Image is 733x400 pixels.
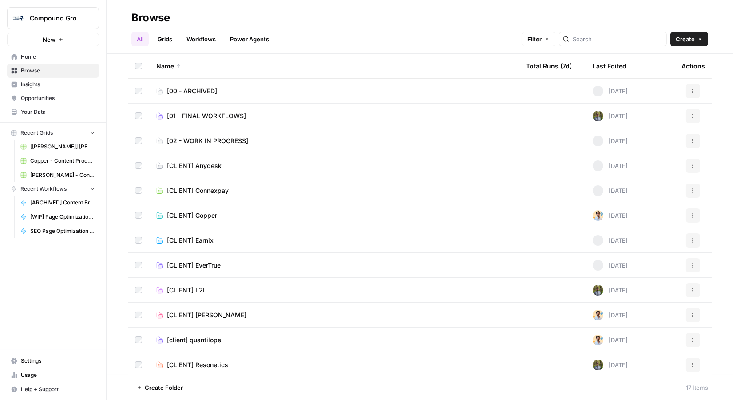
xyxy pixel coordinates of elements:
a: [01 - FINAL WORKFLOWS] [156,112,512,120]
span: Help + Support [21,385,95,393]
img: lbvmmv95rfn6fxquksmlpnk8be0v [593,310,603,320]
div: Browse [131,11,170,25]
div: [DATE] [593,285,628,296]
span: Insights [21,80,95,88]
a: SEO Page Optimization [MV Version] [16,224,99,238]
a: [WIP] Page Optimization for URL in Staging [16,210,99,224]
div: [DATE] [593,185,628,196]
div: Last Edited [593,54,626,78]
button: Workspace: Compound Growth [7,7,99,29]
a: [00 - ARCHIVED] [156,87,512,96]
span: Browse [21,67,95,75]
span: I [598,186,599,195]
a: [[PERSON_NAME]] [PERSON_NAME] - SEO Page Optimization Deliverables [FINAL] [16,140,99,154]
input: Search [573,35,663,44]
a: [ARCHIVED] Content Briefs w. Knowledge Base - INCOMPLETE [16,196,99,210]
span: I [598,161,599,170]
a: [CLIENT] Copper [156,211,512,220]
span: New [43,35,55,44]
span: Home [21,53,95,61]
span: I [598,136,599,145]
button: Recent Workflows [7,182,99,196]
a: Settings [7,354,99,368]
a: [CLIENT] L2L [156,286,512,295]
a: Browse [7,64,99,78]
img: ir1ty8mf6kvc1hjjoy03u9yxuew8 [593,360,603,370]
a: Usage [7,368,99,382]
a: [02 - WORK IN PROGRESS] [156,136,512,145]
span: [CLIENT] Earnix [167,236,214,245]
span: [CLIENT] [PERSON_NAME] [167,311,246,320]
a: [CLIENT] Resonetics [156,360,512,369]
img: lbvmmv95rfn6fxquksmlpnk8be0v [593,335,603,345]
span: Settings [21,357,95,365]
div: [DATE] [593,335,628,345]
button: New [7,33,99,46]
a: Workflows [181,32,221,46]
span: [CLIENT] Copper [167,211,217,220]
span: Usage [21,371,95,379]
span: Recent Workflows [20,185,67,193]
span: Create Folder [145,383,183,392]
button: Help + Support [7,382,99,396]
span: [PERSON_NAME] - Content Producton with Custom Workflows [FINAL] [30,171,95,179]
a: [client] quantilope [156,336,512,344]
div: [DATE] [593,210,628,221]
a: Copper - Content Production with Custom Workflows [FINAL] [16,154,99,168]
span: [CLIENT] Resonetics [167,360,228,369]
span: [01 - FINAL WORKFLOWS] [167,112,246,120]
span: [CLIENT] Connexpay [167,186,229,195]
a: [CLIENT] EverTrue [156,261,512,270]
span: [[PERSON_NAME]] [PERSON_NAME] - SEO Page Optimization Deliverables [FINAL] [30,143,95,151]
button: Filter [522,32,555,46]
div: [DATE] [593,136,628,146]
div: [DATE] [593,235,628,246]
div: Name [156,54,512,78]
div: [DATE] [593,260,628,271]
div: Actions [681,54,705,78]
div: [DATE] [593,310,628,320]
span: [00 - ARCHIVED] [167,87,217,96]
span: [CLIENT] EverTrue [167,261,221,270]
span: Copper - Content Production with Custom Workflows [FINAL] [30,157,95,165]
a: Home [7,50,99,64]
span: Your Data [21,108,95,116]
span: [WIP] Page Optimization for URL in Staging [30,213,95,221]
div: [DATE] [593,160,628,171]
div: Total Runs (7d) [526,54,572,78]
span: I [598,236,599,245]
a: [CLIENT] Earnix [156,236,512,245]
a: [CLIENT] Anydesk [156,161,512,170]
button: Create [670,32,708,46]
button: Recent Grids [7,126,99,140]
a: Opportunities [7,91,99,105]
div: [DATE] [593,111,628,121]
div: 17 Items [686,383,708,392]
div: [DATE] [593,360,628,370]
span: [CLIENT] Anydesk [167,161,222,170]
span: [02 - WORK IN PROGRESS] [167,136,248,145]
span: [client] quantilope [167,336,221,344]
a: Your Data [7,105,99,119]
span: SEO Page Optimization [MV Version] [30,227,95,235]
span: Filter [527,35,542,44]
a: [CLIENT] [PERSON_NAME] [156,311,512,320]
span: Compound Growth [30,14,83,23]
img: ir1ty8mf6kvc1hjjoy03u9yxuew8 [593,285,603,296]
img: lbvmmv95rfn6fxquksmlpnk8be0v [593,210,603,221]
span: Create [676,35,695,44]
a: All [131,32,149,46]
a: Insights [7,77,99,92]
a: [PERSON_NAME] - Content Producton with Custom Workflows [FINAL] [16,168,99,182]
span: I [598,261,599,270]
span: Recent Grids [20,129,53,137]
a: Grids [152,32,178,46]
span: [CLIENT] L2L [167,286,206,295]
a: [CLIENT] Connexpay [156,186,512,195]
span: Opportunities [21,94,95,102]
button: Create Folder [131,380,188,395]
img: Compound Growth Logo [10,10,26,26]
a: Power Agents [225,32,274,46]
span: [ARCHIVED] Content Briefs w. Knowledge Base - INCOMPLETE [30,199,95,207]
span: I [598,87,599,96]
